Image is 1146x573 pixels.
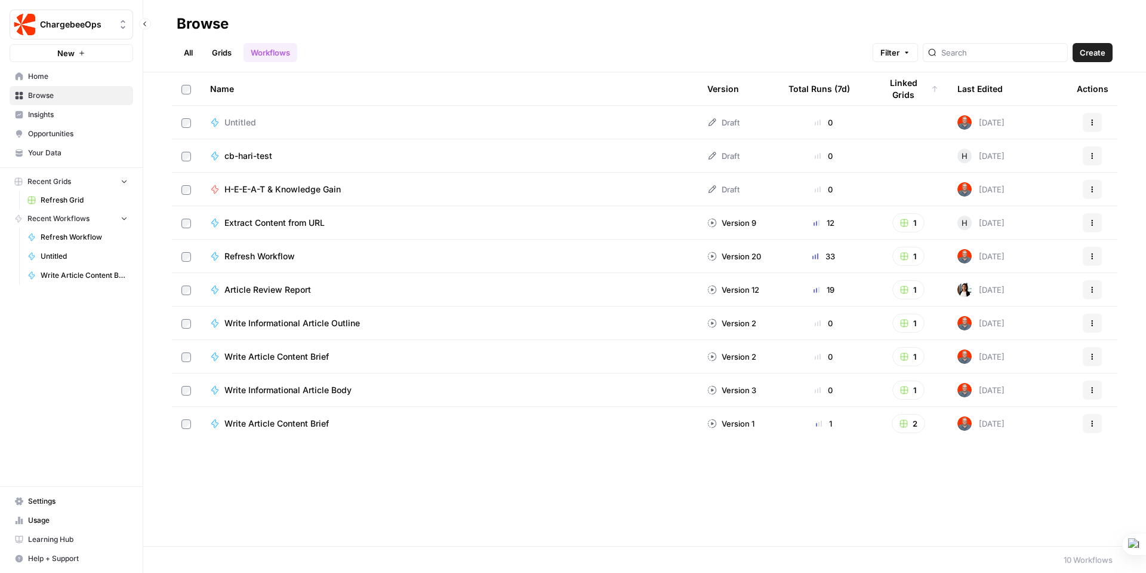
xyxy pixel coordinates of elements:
[22,228,133,247] a: Refresh Workflow
[788,351,859,363] div: 0
[957,416,1005,431] div: [DATE]
[957,249,972,263] img: 698zlg3kfdwlkwrbrsgpwna4smrc
[14,14,35,35] img: ChargebeeOps Logo
[1064,554,1113,566] div: 10 Workflows
[788,150,859,162] div: 0
[28,71,128,82] span: Home
[10,530,133,549] a: Learning Hub
[40,19,112,30] span: ChargebeeOps
[957,350,1005,364] div: [DATE]
[22,266,133,285] a: Write Article Content Brief
[28,515,128,526] span: Usage
[707,72,739,105] div: Version
[957,383,972,397] img: 698zlg3kfdwlkwrbrsgpwna4smrc
[22,191,133,210] a: Refresh Grid
[788,384,859,396] div: 0
[10,124,133,143] a: Opportunities
[210,384,688,396] a: Write Informational Article Body
[28,553,128,564] span: Help + Support
[878,72,938,105] div: Linked Grids
[957,149,1005,163] div: [DATE]
[224,418,329,430] span: Write Article Content Brief
[41,251,128,262] span: Untitled
[788,183,859,195] div: 0
[210,284,688,296] a: Article Review Report
[210,72,688,105] div: Name
[892,347,925,366] button: 1
[957,182,972,197] img: 698zlg3kfdwlkwrbrsgpwna4smrc
[27,176,71,187] span: Recent Grids
[10,173,133,191] button: Recent Grids
[224,217,325,229] span: Extract Content from URL
[10,44,133,62] button: New
[957,182,1005,197] div: [DATE]
[224,117,256,128] span: Untitled
[10,549,133,568] button: Help + Support
[957,383,1005,397] div: [DATE]
[210,150,688,162] a: cb-hari-test
[707,317,756,329] div: Version 2
[224,250,295,262] span: Refresh Workflow
[177,14,229,33] div: Browse
[10,67,133,86] a: Home
[707,150,740,162] div: Draft
[244,43,297,62] a: Workflows
[788,117,859,128] div: 0
[10,143,133,163] a: Your Data
[10,10,133,39] button: Workspace: ChargebeeOps
[10,105,133,124] a: Insights
[707,217,756,229] div: Version 9
[892,414,925,433] button: 2
[205,43,239,62] a: Grids
[224,351,329,363] span: Write Article Content Brief
[41,195,128,206] span: Refresh Grid
[10,511,133,530] a: Usage
[224,317,360,329] span: Write Informational Article Outline
[892,280,925,299] button: 1
[873,43,918,62] button: Filter
[892,381,925,400] button: 1
[10,492,133,511] a: Settings
[27,213,90,224] span: Recent Workflows
[210,217,688,229] a: Extract Content from URL
[957,115,972,130] img: 698zlg3kfdwlkwrbrsgpwna4smrc
[788,250,859,262] div: 33
[957,115,1005,130] div: [DATE]
[788,284,859,296] div: 19
[707,384,756,396] div: Version 3
[957,283,1005,297] div: [DATE]
[210,317,688,329] a: Write Informational Article Outline
[957,249,1005,263] div: [DATE]
[962,150,968,162] span: H
[788,418,859,430] div: 1
[224,384,352,396] span: Write Informational Article Body
[41,270,128,281] span: Write Article Content Brief
[224,150,272,162] span: cb-hari-test
[707,418,754,430] div: Version 1
[57,47,75,59] span: New
[210,117,688,128] a: Untitled
[707,351,756,363] div: Version 2
[10,210,133,228] button: Recent Workflows
[892,247,925,266] button: 1
[210,418,688,430] a: Write Article Content Brief
[707,183,740,195] div: Draft
[707,284,759,296] div: Version 12
[1080,47,1105,59] span: Create
[957,283,972,297] img: xqjo96fmx1yk2e67jao8cdkou4un
[28,109,128,120] span: Insights
[177,43,200,62] a: All
[957,72,1003,105] div: Last Edited
[788,72,850,105] div: Total Runs (7d)
[28,148,128,158] span: Your Data
[210,183,688,195] a: H-E-E-A-T & Knowledge Gain
[941,47,1062,59] input: Search
[210,351,688,363] a: Write Article Content Brief
[224,183,341,195] span: H-E-E-A-T & Knowledge Gain
[957,216,1005,230] div: [DATE]
[28,90,128,101] span: Browse
[10,86,133,105] a: Browse
[28,534,128,545] span: Learning Hub
[788,217,859,229] div: 12
[892,314,925,333] button: 1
